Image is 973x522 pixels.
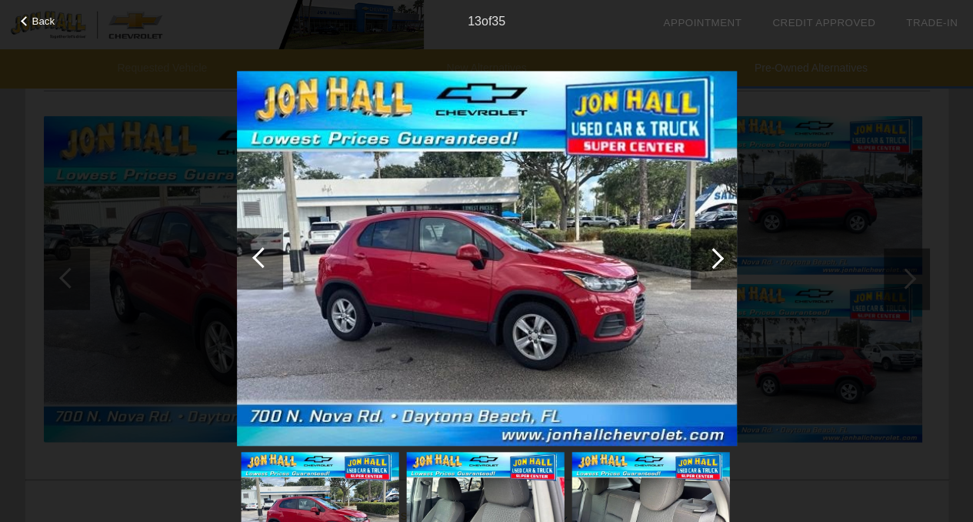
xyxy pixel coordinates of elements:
a: Trade-In [906,17,958,28]
a: Credit Approved [772,17,875,28]
span: 35 [491,15,505,28]
img: 13.jpg [237,71,737,447]
a: Appointment [663,17,741,28]
span: 13 [468,15,482,28]
span: Back [32,15,55,27]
